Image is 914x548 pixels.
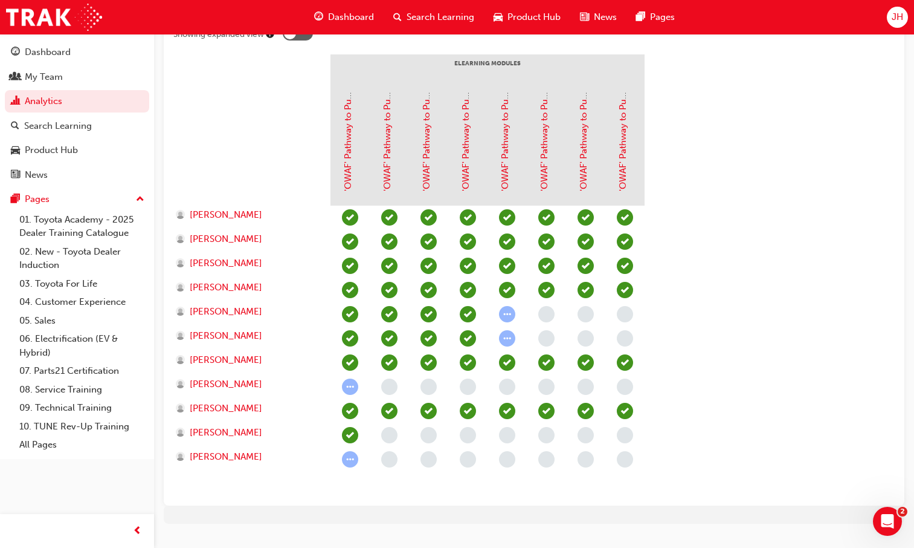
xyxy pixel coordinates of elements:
[11,96,20,107] span: chart-icon
[499,209,515,226] span: learningRecordVerb_PASS-icon
[617,258,633,274] span: learningRecordVerb_PASS-icon
[617,209,633,226] span: learningRecordVerb_PASS-icon
[460,209,476,226] span: learningRecordVerb_PASS-icon
[190,426,262,440] span: [PERSON_NAME]
[190,402,262,416] span: [PERSON_NAME]
[5,139,149,161] a: Product Hub
[5,39,149,188] button: DashboardMy TeamAnalyticsSearch LearningProduct HubNews
[538,258,555,274] span: learningRecordVerb_PASS-icon
[5,90,149,113] a: Analytics
[342,403,358,419] span: learningRecordVerb_COMPLETE-icon
[25,168,48,182] div: News
[420,427,437,443] span: learningRecordVerb_NONE-icon
[578,354,594,371] span: learningRecordVerb_PASS-icon
[136,192,144,207] span: up-icon
[176,208,319,222] a: [PERSON_NAME]
[190,450,262,464] span: [PERSON_NAME]
[381,403,397,419] span: learningRecordVerb_PASS-icon
[342,258,358,274] span: learningRecordVerb_COMPLETE-icon
[14,275,149,293] a: 03. Toyota For Life
[384,5,484,30] a: search-iconSearch Learning
[190,232,262,246] span: [PERSON_NAME]
[342,233,358,250] span: learningRecordVerb_COMPLETE-icon
[381,379,397,395] span: learningRecordVerb_NONE-icon
[499,233,515,250] span: learningRecordVerb_PASS-icon
[14,293,149,312] a: 04. Customer Experience
[381,306,397,322] span: learningRecordVerb_PASS-icon
[617,427,633,443] span: learningRecordVerb_NONE-icon
[25,143,78,157] div: Product Hub
[14,399,149,417] a: 09. Technical Training
[420,209,437,226] span: learningRecordVerb_PASS-icon
[407,10,474,24] span: Search Learning
[25,192,50,206] div: Pages
[176,353,319,367] a: [PERSON_NAME]
[499,403,515,419] span: learningRecordVerb_PASS-icon
[578,330,594,347] span: learningRecordVerb_NONE-icon
[342,451,358,468] span: learningRecordVerb_ATTEMPT-icon
[892,10,903,24] span: JH
[617,403,633,419] span: learningRecordVerb_PASS-icon
[190,208,262,222] span: [PERSON_NAME]
[499,451,515,468] span: learningRecordVerb_NONE-icon
[887,7,908,28] button: JH
[14,243,149,275] a: 02. New - Toyota Dealer Induction
[5,66,149,88] a: My Team
[342,354,358,371] span: learningRecordVerb_COMPLETE-icon
[176,450,319,464] a: [PERSON_NAME]
[381,427,397,443] span: learningRecordVerb_NONE-icon
[460,4,471,191] a: 'OWAF' Pathway to Purchase - Step 3: Advise
[617,354,633,371] span: learningRecordVerb_PASS-icon
[578,306,594,322] span: learningRecordVerb_NONE-icon
[342,379,358,395] span: learningRecordVerb_ATTEMPT-icon
[898,507,907,517] span: 2
[14,362,149,380] a: 07. Parts21 Certification
[342,427,358,443] span: learningRecordVerb_COMPLETE-icon
[304,5,384,30] a: guage-iconDashboard
[11,72,20,83] span: people-icon
[190,305,262,319] span: [PERSON_NAME]
[420,451,437,468] span: learningRecordVerb_NONE-icon
[14,380,149,399] a: 08. Service Training
[5,115,149,137] a: Search Learning
[11,121,19,132] span: search-icon
[460,233,476,250] span: learningRecordVerb_COMPLETE-icon
[484,5,570,30] a: car-iconProduct Hub
[617,330,633,347] span: learningRecordVerb_NONE-icon
[25,70,63,84] div: My Team
[176,305,319,319] a: [PERSON_NAME]
[420,258,437,274] span: learningRecordVerb_PASS-icon
[460,403,476,419] span: learningRecordVerb_PASS-icon
[538,330,555,347] span: learningRecordVerb_NONE-icon
[460,451,476,468] span: learningRecordVerb_NONE-icon
[176,232,319,246] a: [PERSON_NAME]
[570,5,626,30] a: news-iconNews
[190,281,262,295] span: [PERSON_NAME]
[499,282,515,298] span: learningRecordVerb_PASS-icon
[578,403,594,419] span: learningRecordVerb_PASS-icon
[578,209,594,226] span: learningRecordVerb_PASS-icon
[580,10,589,25] span: news-icon
[14,210,149,243] a: 01. Toyota Academy - 2025 Dealer Training Catalogue
[460,354,476,371] span: learningRecordVerb_PASS-icon
[14,435,149,454] a: All Pages
[538,354,555,371] span: learningRecordVerb_PASS-icon
[420,233,437,250] span: learningRecordVerb_PASS-icon
[460,258,476,274] span: learningRecordVerb_PASS-icon
[460,427,476,443] span: learningRecordVerb_NONE-icon
[538,282,555,298] span: learningRecordVerb_PASS-icon
[190,377,262,391] span: [PERSON_NAME]
[24,119,92,133] div: Search Learning
[578,233,594,250] span: learningRecordVerb_PASS-icon
[617,233,633,250] span: learningRecordVerb_PASS-icon
[578,451,594,468] span: learningRecordVerb_NONE-icon
[420,403,437,419] span: learningRecordVerb_PASS-icon
[190,329,262,343] span: [PERSON_NAME]
[342,282,358,298] span: learningRecordVerb_COMPLETE-icon
[14,417,149,436] a: 10. TUNE Rev-Up Training
[176,281,319,295] a: [PERSON_NAME]
[460,330,476,347] span: learningRecordVerb_PASS-icon
[5,188,149,210] button: Pages
[6,4,102,31] img: Trak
